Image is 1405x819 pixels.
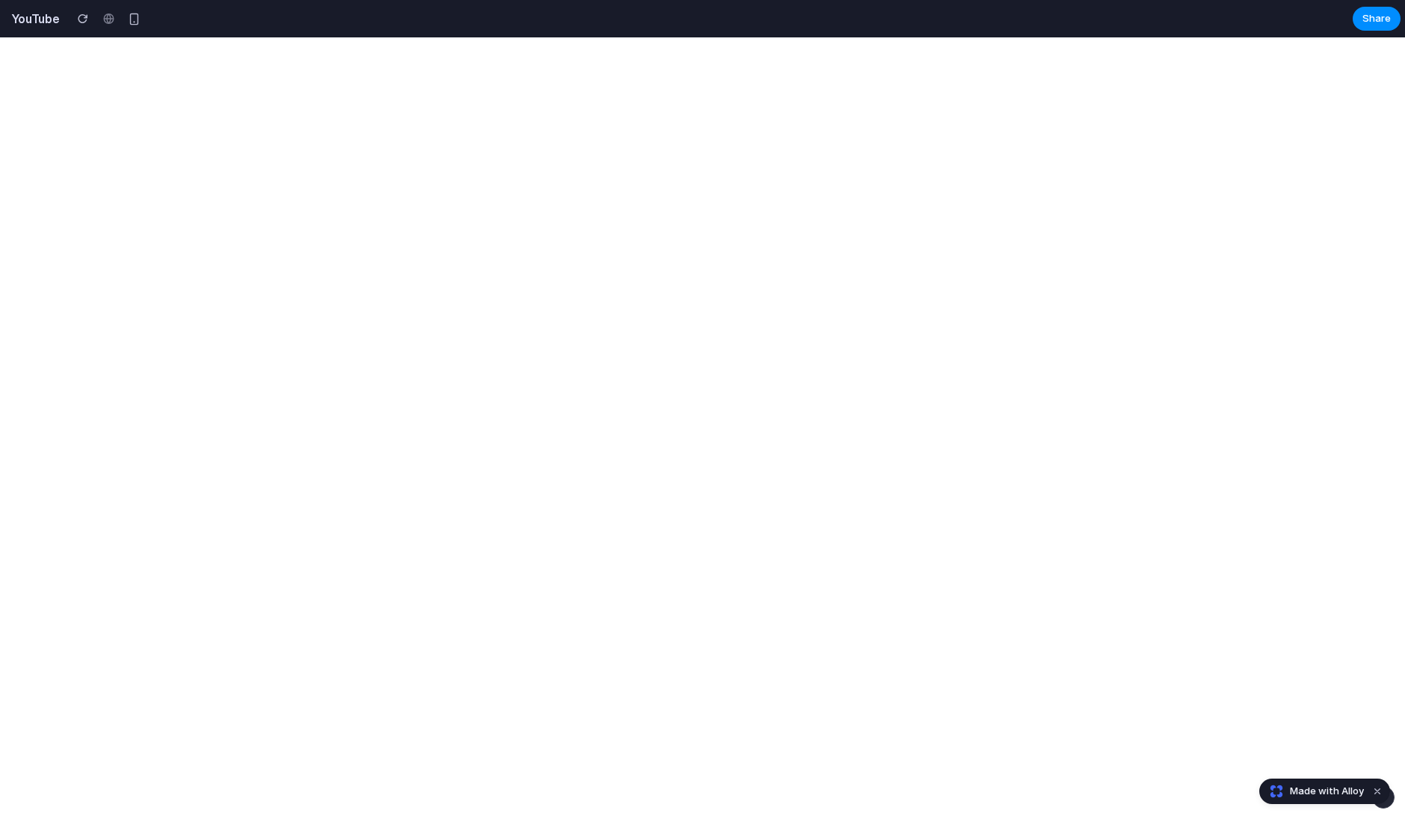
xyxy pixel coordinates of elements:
[1260,784,1365,799] a: Made with Alloy
[1290,784,1364,799] span: Made with Alloy
[1362,11,1391,26] span: Share
[1368,782,1386,800] button: Dismiss watermark
[1353,7,1401,31] button: Share
[6,10,60,28] h2: YouTube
